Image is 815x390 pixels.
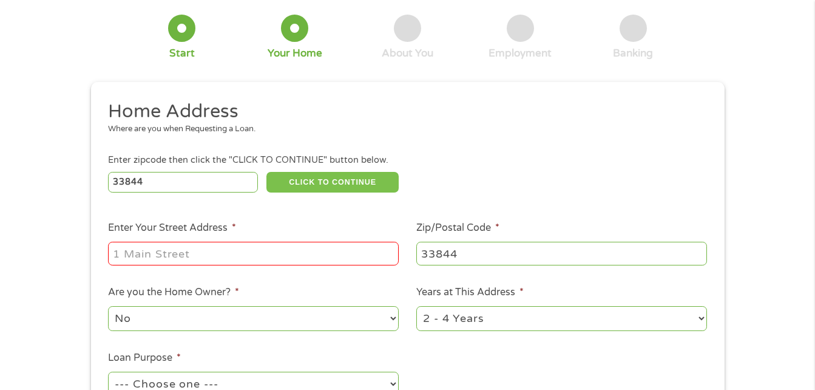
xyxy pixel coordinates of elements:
div: Where are you when Requesting a Loan. [108,123,698,135]
button: CLICK TO CONTINUE [266,172,399,193]
input: 1 Main Street [108,242,399,265]
div: Employment [489,47,552,60]
label: Years at This Address [416,286,524,299]
div: About You [382,47,433,60]
input: Enter Zipcode (e.g 01510) [108,172,258,193]
label: Zip/Postal Code [416,222,499,234]
div: Banking [613,47,653,60]
label: Loan Purpose [108,352,181,364]
div: Enter zipcode then click the "CLICK TO CONTINUE" button below. [108,154,706,167]
h2: Home Address [108,100,698,124]
label: Are you the Home Owner? [108,286,239,299]
label: Enter Your Street Address [108,222,236,234]
div: Your Home [268,47,322,60]
div: Start [169,47,195,60]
